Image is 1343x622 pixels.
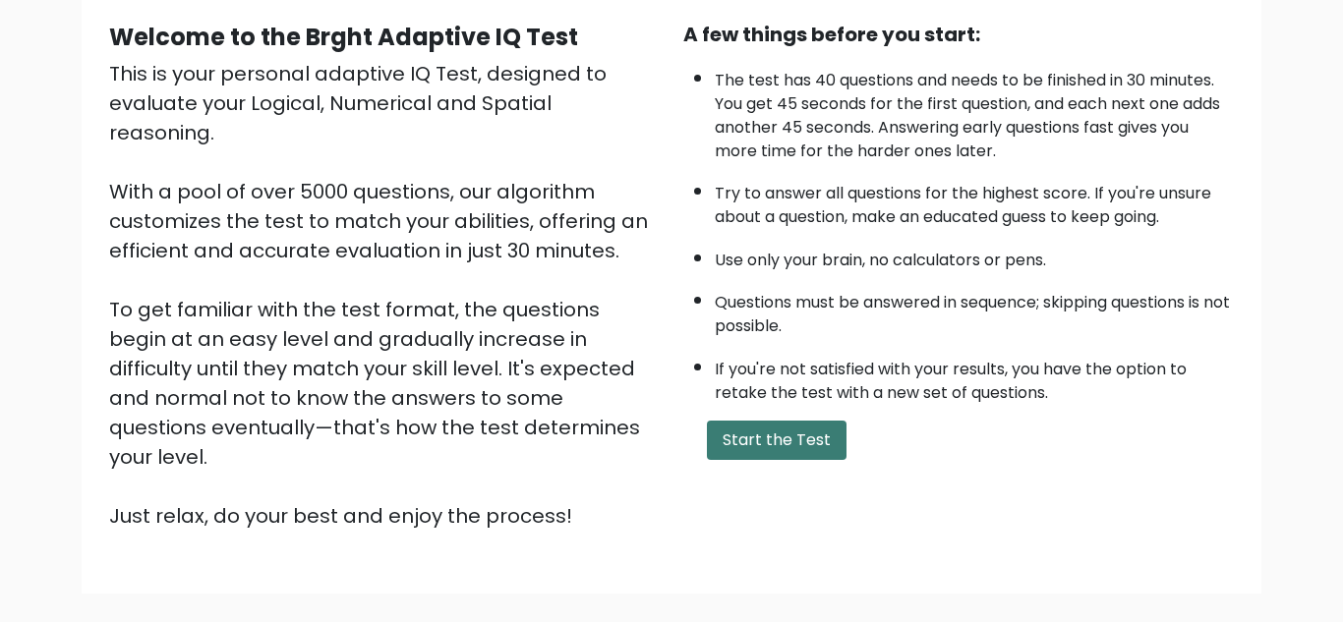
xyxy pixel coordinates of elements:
[707,421,847,460] button: Start the Test
[715,281,1234,338] li: Questions must be answered in sequence; skipping questions is not possible.
[109,21,578,53] b: Welcome to the Brght Adaptive IQ Test
[715,59,1234,163] li: The test has 40 questions and needs to be finished in 30 minutes. You get 45 seconds for the firs...
[715,348,1234,405] li: If you're not satisfied with your results, you have the option to retake the test with a new set ...
[715,172,1234,229] li: Try to answer all questions for the highest score. If you're unsure about a question, make an edu...
[715,239,1234,272] li: Use only your brain, no calculators or pens.
[683,20,1234,49] div: A few things before you start:
[109,59,660,531] div: This is your personal adaptive IQ Test, designed to evaluate your Logical, Numerical and Spatial ...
